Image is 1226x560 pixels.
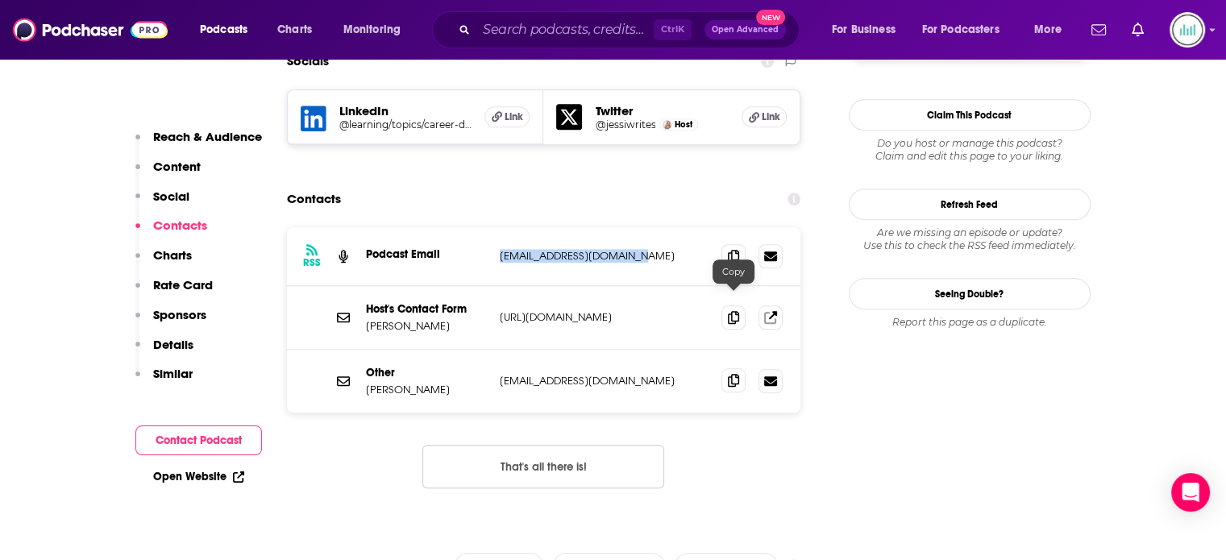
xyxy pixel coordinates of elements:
p: Charts [153,247,192,263]
button: Nothing here. [422,445,664,488]
a: @learning/topics/career-development-5 [339,118,472,131]
button: Sponsors [135,307,206,337]
h3: RSS [303,256,321,269]
button: Content [135,159,201,189]
h5: LinkedIn [339,103,472,118]
div: Report this page as a duplicate. [849,316,1091,329]
div: Search podcasts, credits, & more... [447,11,815,48]
span: Open Advanced [712,26,779,34]
button: open menu [189,17,268,43]
p: Podcast Email [366,247,487,261]
p: [EMAIL_ADDRESS][DOMAIN_NAME] [500,249,709,263]
button: Rate Card [135,277,213,307]
h5: Twitter [595,103,729,118]
p: Contacts [153,218,207,233]
p: Host's Contact Form [366,302,487,316]
a: Charts [267,17,322,43]
h2: Contacts [287,184,341,214]
span: Link [762,110,780,123]
button: open menu [821,17,916,43]
img: Podchaser - Follow, Share and Rate Podcasts [13,15,168,45]
button: Contacts [135,218,207,247]
p: Sponsors [153,307,206,322]
h2: Socials [287,46,329,77]
button: Contact Podcast [135,425,262,455]
a: @jessiwrites [595,118,655,131]
p: Reach & Audience [153,129,262,144]
button: Similar [135,366,193,396]
span: Charts [277,19,312,41]
button: open menu [332,17,422,43]
p: Similar [153,366,193,381]
p: Details [153,337,193,352]
a: Show notifications dropdown [1125,16,1150,44]
span: New [756,10,785,25]
a: Link [742,106,787,127]
p: Content [153,159,201,174]
button: Charts [135,247,192,277]
button: Claim This Podcast [849,99,1091,131]
div: Copy [713,259,754,284]
button: Refresh Feed [849,189,1091,220]
input: Search podcasts, credits, & more... [476,17,654,43]
img: Jessi Hempel [663,120,671,129]
span: Host [675,119,692,130]
button: Details [135,337,193,367]
button: Social [135,189,189,218]
button: open menu [912,17,1023,43]
span: Monitoring [343,19,401,41]
p: Other [366,366,487,380]
p: [EMAIL_ADDRESS][DOMAIN_NAME] [500,374,709,388]
button: Reach & Audience [135,129,262,159]
span: More [1034,19,1062,41]
div: Are we missing an episode or update? Use this to check the RSS feed immediately. [849,226,1091,252]
p: [PERSON_NAME] [366,383,487,396]
span: Podcasts [200,19,247,41]
a: Open Website [153,470,244,483]
span: For Podcasters [922,19,1000,41]
span: For Business [832,19,896,41]
button: Open AdvancedNew [704,20,786,39]
button: open menu [1023,17,1082,43]
a: Link [484,106,530,127]
span: Do you host or manage this podcast? [849,137,1091,150]
a: Show notifications dropdown [1085,16,1112,44]
span: Ctrl K [654,19,692,40]
div: Claim and edit this page to your liking. [849,137,1091,163]
p: [URL][DOMAIN_NAME] [500,310,709,324]
p: Rate Card [153,277,213,292]
img: User Profile [1170,12,1205,48]
a: Seeing Double? [849,278,1091,309]
p: [PERSON_NAME] [366,319,487,333]
span: Logged in as podglomerate [1170,12,1205,48]
div: Open Intercom Messenger [1171,473,1210,512]
span: Link [505,110,523,123]
p: Social [153,189,189,204]
button: Show profile menu [1170,12,1205,48]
